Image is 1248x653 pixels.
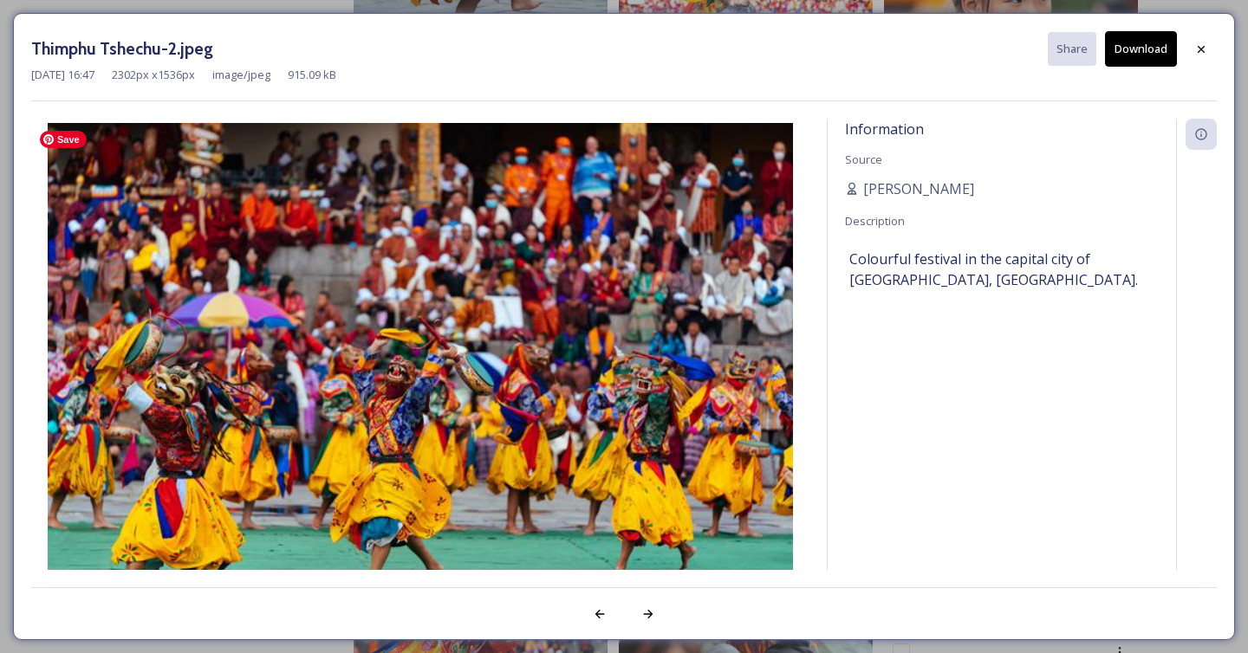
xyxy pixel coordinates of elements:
span: image/jpeg [212,67,270,83]
span: 2302 px x 1536 px [112,67,195,83]
span: 915.09 kB [288,67,336,83]
button: Download [1105,31,1177,67]
img: 421CFA6A-D7A0-4E98-A80A-67671A7ABFBE%282%29.jpeg [31,123,809,620]
h3: Thimphu Tshechu-2.jpeg [31,36,213,61]
button: Share [1048,32,1096,66]
span: Colourful festival in the capital city of [GEOGRAPHIC_DATA], [GEOGRAPHIC_DATA]. [849,249,1154,290]
span: Save [40,131,87,148]
span: Information [845,120,924,139]
span: [PERSON_NAME] [863,178,974,199]
span: Source [845,152,882,167]
span: [DATE] 16:47 [31,67,94,83]
span: Description [845,213,905,229]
